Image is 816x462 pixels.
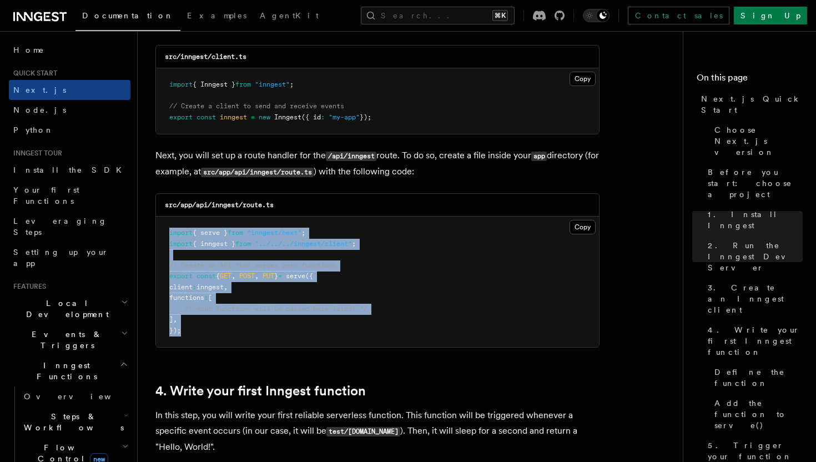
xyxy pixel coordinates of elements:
button: Inngest Functions [9,355,130,386]
button: Events & Triggers [9,324,130,355]
span: = [251,113,255,121]
span: Home [13,44,44,56]
span: { inngest } [193,240,235,248]
button: Copy [570,220,596,234]
span: }); [360,113,371,121]
code: app [531,152,547,161]
button: Steps & Workflows [19,406,130,438]
span: AgentKit [260,11,319,20]
span: , [173,315,177,323]
span: 4. Write your first Inngest function [708,324,803,358]
span: : [204,294,208,302]
a: Before you start: choose a project [703,162,803,204]
button: Copy [570,72,596,86]
a: Next.js Quick Start [697,89,803,120]
span: Define the function [714,366,803,389]
span: }); [169,327,181,334]
a: Overview [19,386,130,406]
span: Events & Triggers [9,329,121,351]
span: Choose Next.js version [714,124,803,158]
span: Your first Functions [13,185,79,205]
span: Local Development [9,298,121,320]
span: Inngest tour [9,149,62,158]
a: Documentation [75,3,180,31]
span: POST [239,272,255,280]
span: Documentation [82,11,174,20]
span: Inngest Functions [9,360,120,382]
span: , [231,272,235,280]
button: Search...⌘K [361,7,515,24]
span: Add the function to serve() [714,398,803,431]
span: : [321,113,325,121]
span: GET [220,272,231,280]
span: { Inngest } [193,81,235,88]
span: { serve } [193,229,228,237]
a: 4. Write your first Inngest function [155,383,366,399]
a: Node.js [9,100,130,120]
span: Next.js [13,86,66,94]
span: import [169,240,193,248]
a: Your first Functions [9,180,130,211]
span: ({ [305,272,313,280]
p: Next, you will set up a route handler for the route. To do so, create a file inside your director... [155,148,600,180]
span: } [274,272,278,280]
span: "inngest/next" [247,229,301,237]
span: Leveraging Steps [13,217,107,237]
span: ; [290,81,294,88]
span: [ [208,294,212,302]
a: Leveraging Steps [9,211,130,242]
span: Before you start: choose a project [708,167,803,200]
span: const [197,113,216,121]
a: 4. Write your first Inngest function [703,320,803,362]
span: Install the SDK [13,165,128,174]
span: Steps & Workflows [19,411,124,433]
span: Next.js Quick Start [701,93,803,115]
span: serve [286,272,305,280]
a: Examples [180,3,253,30]
code: src/app/api/inngest/route.ts [201,168,314,177]
span: : [193,283,197,291]
span: Setting up your app [13,248,109,268]
a: Add the function to serve() [710,393,803,435]
a: Install the SDK [9,160,130,180]
a: Contact sales [628,7,729,24]
a: Define the function [710,362,803,393]
a: 3. Create an Inngest client [703,278,803,320]
span: 3. Create an Inngest client [708,282,803,315]
span: 2. Run the Inngest Dev Server [708,240,803,273]
button: Toggle dark mode [583,9,610,22]
a: AgentKit [253,3,325,30]
span: ] [169,315,173,323]
span: Examples [187,11,246,20]
span: { [216,272,220,280]
span: // Create a client to send and receive events [169,102,344,110]
span: inngest [197,283,224,291]
a: Choose Next.js version [710,120,803,162]
span: export [169,272,193,280]
span: 1. Install Inngest [708,209,803,231]
span: "../../../inngest/client" [255,240,352,248]
span: client [169,283,193,291]
span: from [228,229,243,237]
p: In this step, you will write your first reliable serverless function. This function will be trigg... [155,408,600,455]
span: // Create an API that serves zero functions [169,262,336,269]
span: "my-app" [329,113,360,121]
span: inngest [220,113,247,121]
span: Node.js [13,106,66,114]
span: Features [9,282,46,291]
span: /* your functions will be passed here later! */ [185,305,367,313]
a: Setting up your app [9,242,130,273]
span: "inngest" [255,81,290,88]
a: Python [9,120,130,140]
button: Local Development [9,293,130,324]
span: functions [169,294,204,302]
span: Quick start [9,69,57,78]
span: = [278,272,282,280]
h4: On this page [697,71,803,89]
a: Sign Up [734,7,807,24]
span: Python [13,125,54,134]
code: test/[DOMAIN_NAME] [326,427,400,436]
span: from [235,240,251,248]
span: ({ id [301,113,321,121]
a: Home [9,40,130,60]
